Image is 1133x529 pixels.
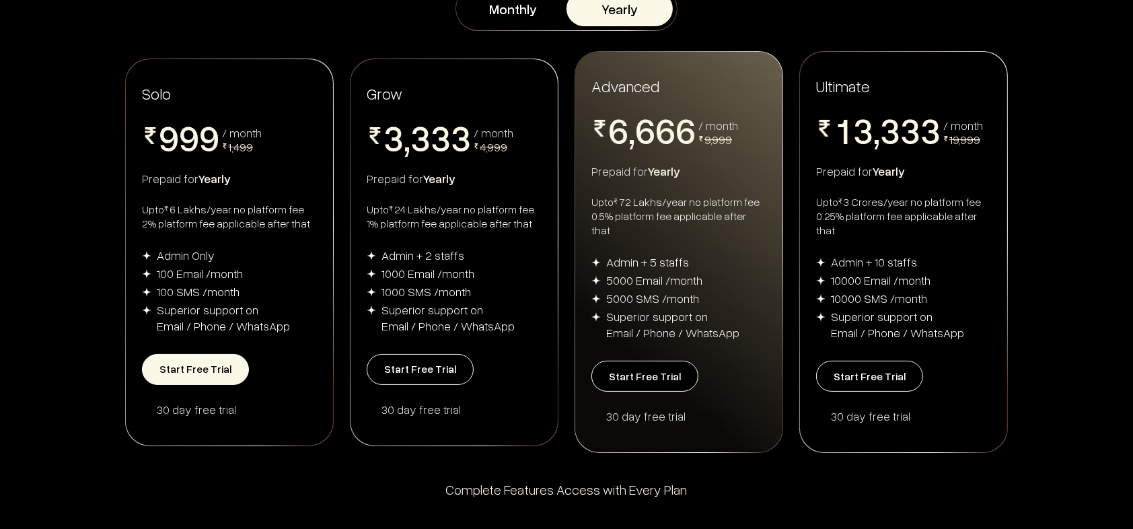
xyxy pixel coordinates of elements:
[628,112,635,152] span: ,
[591,276,601,285] img: img
[199,119,219,155] span: 9
[920,148,941,184] span: 4
[383,155,404,192] span: 4
[157,247,215,263] div: Admin Only
[451,119,471,155] span: 3
[431,155,451,192] span: 4
[816,276,826,285] img: img
[608,112,628,148] span: 6
[142,354,249,385] button: Start Free Trial
[675,112,696,148] span: 6
[880,112,900,148] span: 3
[591,120,608,137] img: pricing-rupee
[367,203,542,231] div: Upto 24 Lakhs/year no platform fee 1% platform fee applicable after that
[635,148,655,184] span: 7
[367,287,376,297] img: img
[873,164,905,178] span: Yearly
[831,290,927,306] div: 10000 SMS /month
[157,302,290,334] div: Superior support on Email / Phone / WhatsApp
[831,254,917,270] div: Admin + 10 staffs
[389,203,393,213] sup: ₹
[367,170,542,186] div: Prepaid for
[367,269,376,279] img: img
[367,306,376,315] img: img
[222,143,227,149] img: pricing-rupee
[383,119,404,155] span: 3
[142,251,151,260] img: img
[381,401,542,417] div: 30 day free trial
[831,272,930,288] div: 10000 Email /month
[606,308,739,341] div: Superior support on Email / Phone / WhatsApp
[816,361,923,392] button: Start Free Trial
[591,258,601,267] img: img
[698,136,704,141] img: pricing-rupee
[159,119,179,155] span: 9
[474,143,479,149] img: pricing-rupee
[381,247,464,263] div: Admin + 2 staffs
[816,258,826,267] img: img
[157,265,243,281] div: 100 Email /month
[591,163,766,179] div: Prepaid for
[816,75,870,96] span: Ultimate
[367,127,383,144] img: pricing-rupee
[704,132,732,147] span: 9,999
[873,112,880,152] span: ,
[591,195,766,238] div: Upto 72 Lakhs/year no platform fee 0.5% platform fee applicable after that
[431,119,451,155] span: 3
[480,139,507,154] span: 4,999
[853,112,873,148] span: 3
[900,112,920,148] span: 3
[816,120,833,137] img: pricing-rupee
[222,127,262,139] div: / month
[367,251,376,260] img: img
[880,148,900,184] span: 4
[381,302,515,334] div: Superior support on Email / Phone / WhatsApp
[367,354,474,385] button: Start Free Trial
[635,112,655,148] span: 6
[157,283,240,299] div: 100 SMS /month
[198,171,231,186] span: Yearly
[675,148,696,184] span: 7
[943,119,983,131] div: / month
[423,171,455,186] span: Yearly
[404,119,410,160] span: ,
[410,155,431,192] span: 4
[816,312,826,322] img: img
[142,127,159,144] img: pricing-rupee
[142,269,151,279] img: img
[816,195,991,238] div: Upto 3 Crores/year no platform fee 0.25% platform fee applicable after that
[142,203,317,231] div: Upto 6 Lakhs/year no platform fee 2% platform fee applicable after that
[142,287,151,297] img: img
[451,155,471,192] span: 4
[949,132,980,147] span: 19,999
[698,119,738,131] div: / month
[606,290,699,306] div: 5000 SMS /month
[474,127,513,139] div: / month
[606,408,766,424] div: 30 day free trial
[816,294,826,304] img: img
[164,203,168,213] sup: ₹
[591,294,601,304] img: img
[614,196,618,206] sup: ₹
[142,170,317,186] div: Prepaid for
[606,254,689,270] div: Admin + 5 staffs
[381,283,471,299] div: 1000 SMS /month
[228,139,253,154] span: 1,499
[410,119,431,155] span: 3
[920,112,941,148] span: 3
[179,119,199,155] span: 9
[831,408,991,424] div: 30 day free trial
[606,272,702,288] div: 5000 Email /month
[142,83,171,103] span: Solo
[648,164,680,178] span: Yearly
[655,148,675,184] span: 7
[367,83,402,103] span: Grow
[381,265,474,281] div: 1000 Email /month
[900,148,920,184] span: 4
[853,148,873,184] span: 4
[157,401,317,417] div: 30 day free trial
[833,148,853,184] span: 2
[838,196,842,206] sup: ₹
[831,308,964,341] div: Superior support on Email / Phone / WhatsApp
[142,306,151,315] img: img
